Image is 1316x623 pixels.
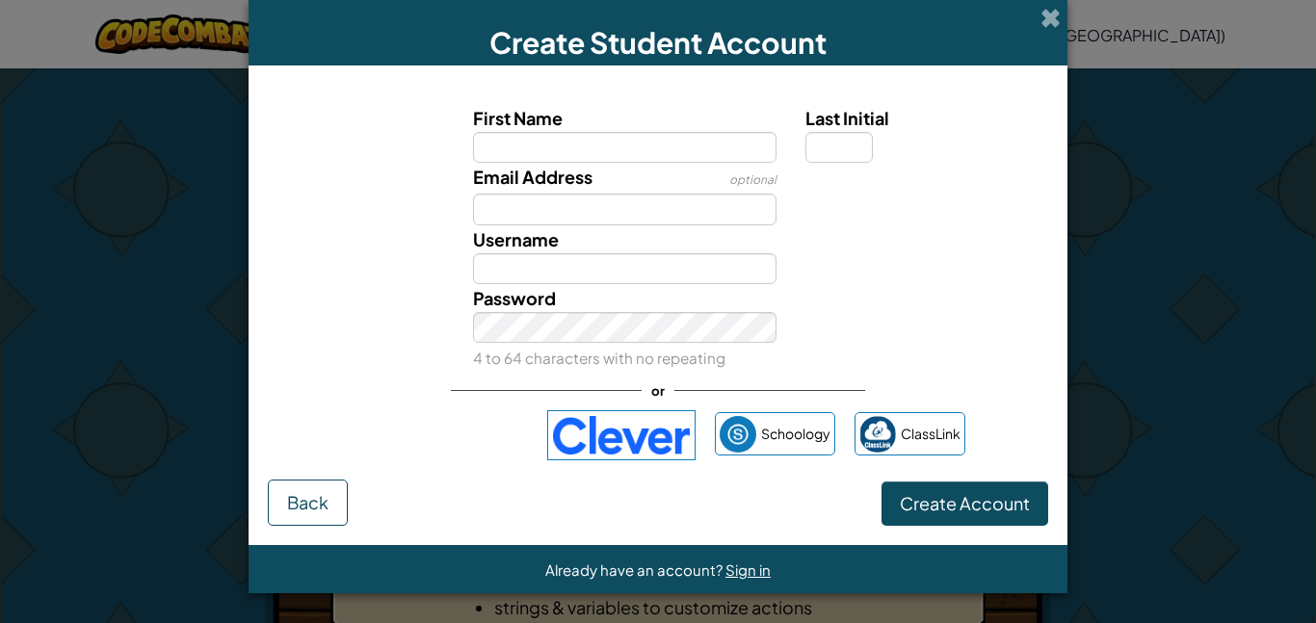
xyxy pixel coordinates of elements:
a: Sign in [725,560,771,579]
span: or [642,376,674,404]
span: Create Account [900,492,1030,514]
button: Back [268,480,348,526]
img: schoology.png [720,416,756,453]
img: clever-logo-blue.png [547,410,696,460]
span: Back [287,491,329,513]
span: First Name [473,107,563,129]
span: Email Address [473,166,592,188]
span: ClassLink [901,420,961,448]
iframe: Sign in with Google Button [341,414,538,456]
span: optional [729,172,776,187]
span: Last Initial [805,107,889,129]
small: 4 to 64 characters with no repeating [473,349,725,367]
span: Password [473,287,556,309]
img: classlink-logo-small.png [859,416,896,453]
span: Schoology [761,420,830,448]
span: Already have an account? [545,560,725,579]
button: Create Account [882,481,1048,526]
span: Username [473,228,559,250]
span: Create Student Account [489,24,827,61]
